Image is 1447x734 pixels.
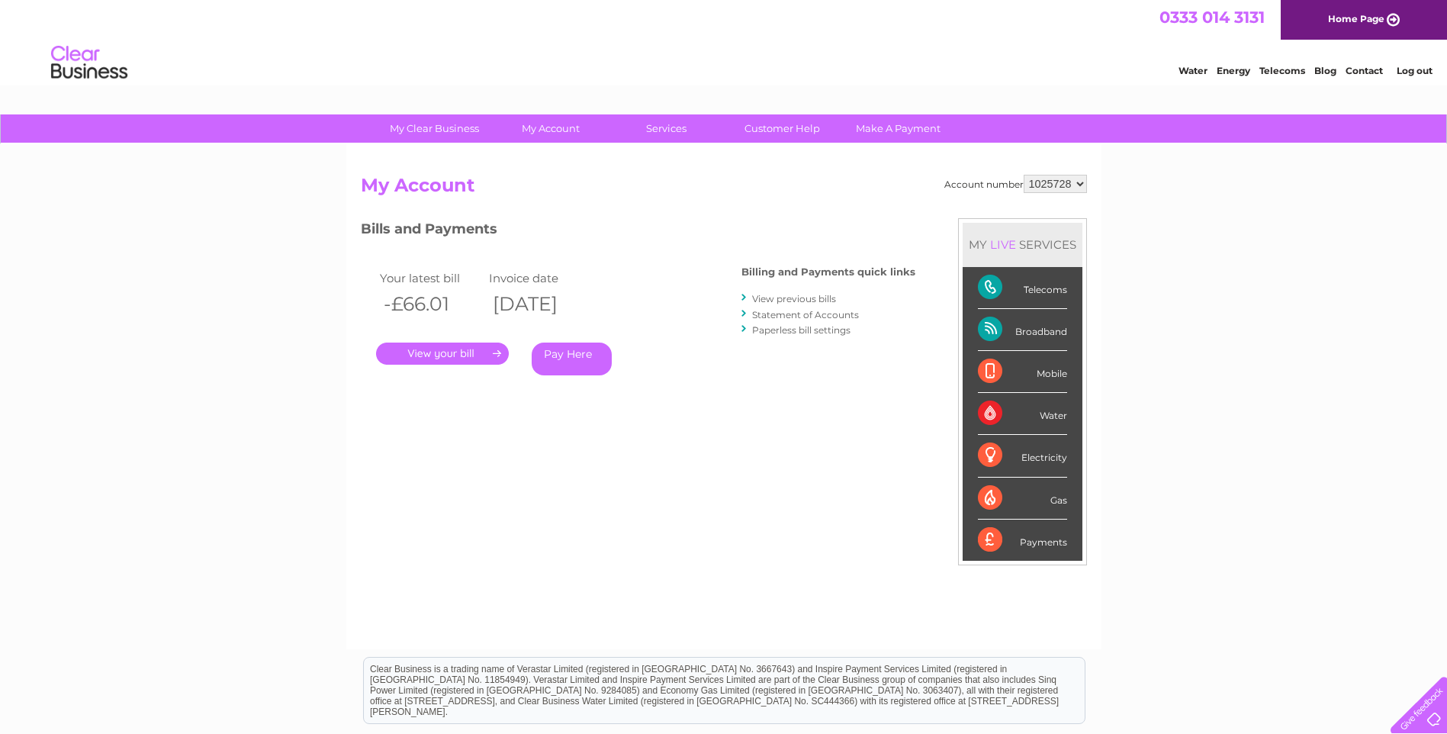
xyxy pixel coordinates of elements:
[364,8,1085,74] div: Clear Business is a trading name of Verastar Limited (registered in [GEOGRAPHIC_DATA] No. 3667643...
[50,40,128,86] img: logo.png
[978,520,1067,561] div: Payments
[361,175,1087,204] h2: My Account
[487,114,613,143] a: My Account
[376,268,486,288] td: Your latest bill
[752,293,836,304] a: View previous bills
[485,268,595,288] td: Invoice date
[1397,65,1433,76] a: Log out
[978,309,1067,351] div: Broadband
[361,218,915,245] h3: Bills and Payments
[371,114,497,143] a: My Clear Business
[978,478,1067,520] div: Gas
[963,223,1082,266] div: MY SERVICES
[1159,8,1265,27] a: 0333 014 3131
[835,114,961,143] a: Make A Payment
[741,266,915,278] h4: Billing and Payments quick links
[376,343,509,365] a: .
[752,324,851,336] a: Paperless bill settings
[532,343,612,375] a: Pay Here
[978,435,1067,477] div: Electricity
[485,288,595,320] th: [DATE]
[1314,65,1336,76] a: Blog
[987,237,1019,252] div: LIVE
[978,393,1067,435] div: Water
[944,175,1087,193] div: Account number
[752,309,859,320] a: Statement of Accounts
[376,288,486,320] th: -£66.01
[1346,65,1383,76] a: Contact
[978,267,1067,309] div: Telecoms
[1179,65,1207,76] a: Water
[719,114,845,143] a: Customer Help
[1259,65,1305,76] a: Telecoms
[1217,65,1250,76] a: Energy
[603,114,729,143] a: Services
[978,351,1067,393] div: Mobile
